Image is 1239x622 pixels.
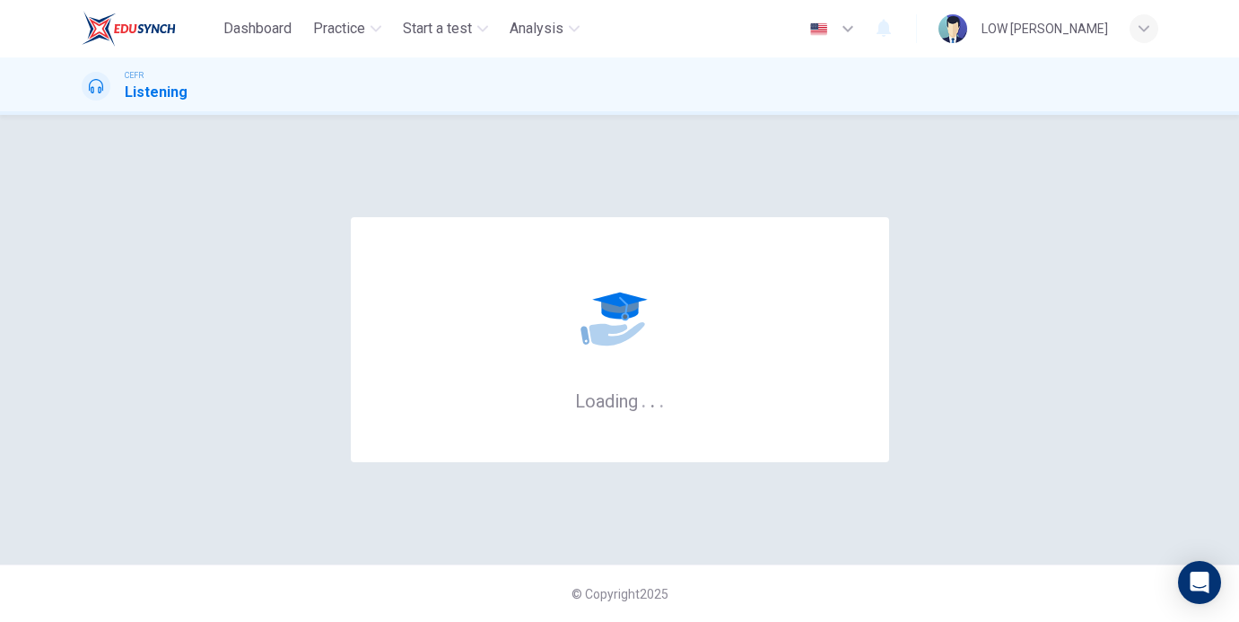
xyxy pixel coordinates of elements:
span: Start a test [403,18,472,39]
span: CEFR [125,69,144,82]
button: Analysis [502,13,587,45]
img: en [807,22,830,36]
span: © Copyright 2025 [572,587,668,601]
h6: . [659,384,665,414]
span: Analysis [510,18,563,39]
button: Practice [306,13,388,45]
span: Practice [313,18,365,39]
h6: . [641,384,647,414]
img: Profile picture [938,14,967,43]
a: EduSynch logo [82,11,217,47]
span: Dashboard [223,18,292,39]
div: LOW [PERSON_NAME] [982,18,1108,39]
img: EduSynch logo [82,11,176,47]
button: Start a test [396,13,495,45]
h6: . [650,384,656,414]
h1: Listening [125,82,188,103]
button: Dashboard [216,13,299,45]
h6: Loading [575,389,665,412]
div: Open Intercom Messenger [1178,561,1221,604]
